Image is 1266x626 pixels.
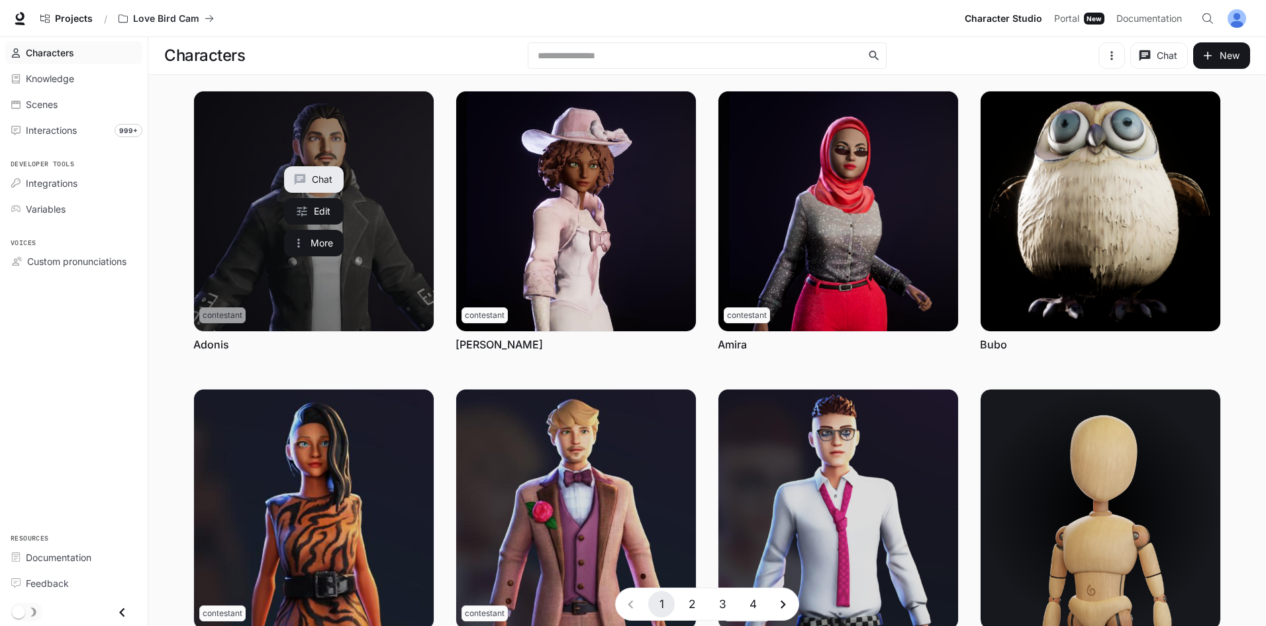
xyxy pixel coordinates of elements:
a: Scenes [5,93,142,116]
img: User avatar [1228,9,1246,28]
a: Adonis [193,337,229,352]
span: Interactions [26,123,77,137]
a: Character Studio [959,5,1047,32]
a: Variables [5,197,142,221]
a: Amira [718,337,747,352]
img: Bubo [981,91,1220,331]
button: More actions [284,230,344,256]
img: Amira [718,91,958,331]
span: Documentation [26,550,91,564]
a: Edit Adonis [284,198,344,225]
span: Scenes [26,97,58,111]
span: Portal [1054,11,1079,27]
span: Characters [26,46,74,60]
a: Go to projects [34,5,99,32]
span: Projects [55,13,93,25]
a: Documentation [5,546,142,569]
div: / [99,12,113,26]
span: 999+ [115,124,142,137]
a: PortalNew [1049,5,1110,32]
button: New [1193,42,1250,69]
h1: Characters [164,42,245,69]
button: Go to page 2 [679,591,705,617]
nav: pagination navigation [615,588,799,621]
button: page 1 [648,591,675,617]
button: Chat [1130,42,1188,69]
a: Documentation [1111,5,1192,32]
a: [PERSON_NAME] [456,337,543,352]
button: Go to next page [770,591,797,617]
a: Custom pronunciations [5,250,142,273]
button: Chat with Adonis [284,166,344,193]
a: Interactions [5,119,142,142]
button: All workspaces [113,5,220,32]
span: Character Studio [965,11,1042,27]
a: Bubo [980,337,1007,352]
div: New [1084,13,1104,25]
button: Go to page 3 [709,591,736,617]
button: Go to page 4 [740,591,766,617]
a: Characters [5,41,142,64]
span: Documentation [1116,11,1182,27]
p: Love Bird Cam [133,13,199,25]
a: Integrations [5,172,142,195]
button: Open Command Menu [1194,5,1221,32]
a: Knowledge [5,67,142,90]
span: Variables [26,202,66,216]
button: Close drawer [107,599,137,626]
a: Feedback [5,572,142,595]
span: Knowledge [26,72,74,85]
span: Integrations [26,176,77,190]
a: Adonis [194,91,434,331]
img: Amanda [456,91,696,331]
span: Custom pronunciations [27,254,126,268]
span: Feedback [26,576,69,590]
span: Dark mode toggle [12,604,25,619]
button: User avatar [1224,5,1250,32]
